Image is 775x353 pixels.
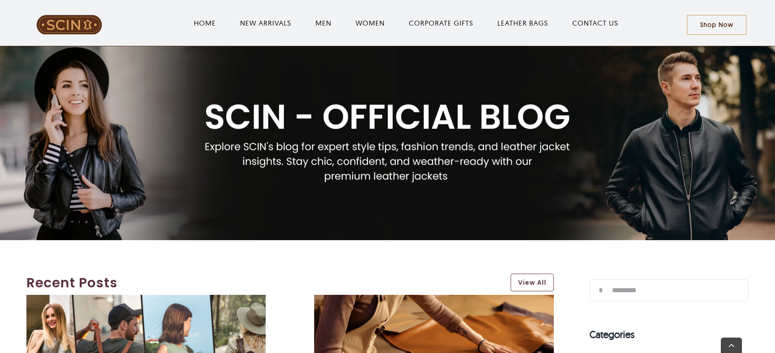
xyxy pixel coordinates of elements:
a: View All [511,274,554,291]
a: HOME [194,18,216,28]
a: LeatherSCIN [36,14,102,22]
a: 6 Different Types Of Leather Bags [26,296,266,305]
a: NEW ARRIVALS [240,18,291,28]
a: Shop Now [687,15,746,35]
input: Search... [590,279,749,301]
h4: Categories [590,327,749,342]
a: LEATHER BAGS [497,18,548,28]
input: Search [590,279,612,301]
span: Shop Now [700,21,733,29]
a: Recent Posts [26,273,502,293]
a: CORPORATE GIFTS [409,18,473,28]
a: CONTACT US [572,18,618,28]
nav: Main Menu [126,9,687,37]
a: MEN [315,18,331,28]
img: LeatherSCIN [36,15,102,35]
a: How To Distress Leather In Easy Way [314,296,553,305]
a: WOMEN [356,18,385,28]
